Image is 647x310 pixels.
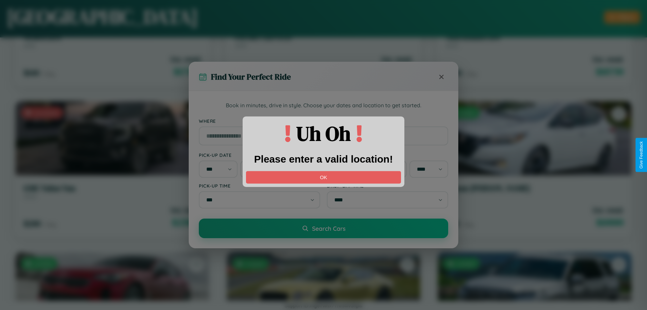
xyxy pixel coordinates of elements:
[199,118,448,124] label: Where
[199,101,448,110] p: Book in minutes, drive in style. Choose your dates and location to get started.
[199,152,320,158] label: Pick-up Date
[211,71,291,82] h3: Find Your Perfect Ride
[312,225,345,232] span: Search Cars
[327,152,448,158] label: Drop-off Date
[327,183,448,189] label: Drop-off Time
[199,183,320,189] label: Pick-up Time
